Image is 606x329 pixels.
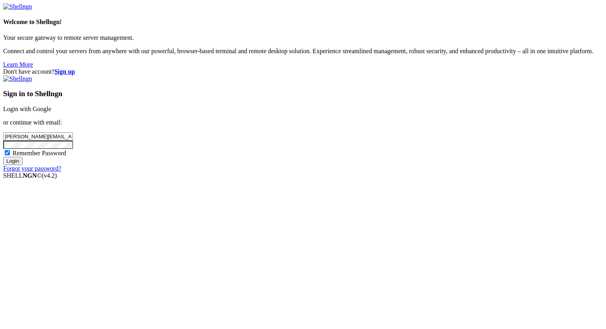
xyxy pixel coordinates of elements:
span: SHELL © [3,172,57,179]
p: Your secure gateway to remote server management. [3,34,603,41]
img: Shellngn [3,3,32,10]
a: Sign up [54,68,75,75]
a: Forgot your password? [3,165,61,172]
img: Shellngn [3,75,32,82]
span: 4.2.0 [42,172,57,179]
div: Don't have account? [3,68,603,75]
input: Email address [3,132,73,141]
p: or continue with email: [3,119,603,126]
p: Connect and control your servers from anywhere with our powerful, browser-based terminal and remo... [3,48,603,55]
h4: Welcome to Shellngn! [3,19,603,26]
a: Learn More [3,61,33,68]
h3: Sign in to Shellngn [3,89,603,98]
b: NGN [23,172,37,179]
a: Login with Google [3,106,51,112]
span: Remember Password [13,150,66,156]
input: Remember Password [5,150,10,155]
input: Login [3,157,22,165]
